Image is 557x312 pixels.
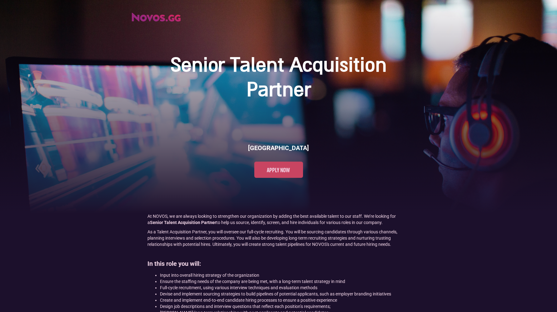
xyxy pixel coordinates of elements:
p: At NOVOS, we are always looking to strengthen our organization by adding the best available talen... [147,213,410,226]
li: Design job descriptions and interview questions that reflect each position’s requirements; [160,303,410,310]
li: Full-cycle recruitment, using various interview techniques and evaluation methods [160,285,410,291]
strong: Senior Talent Acquisition Partner [150,220,216,225]
li: Input into overall hiring strategy of the organization [160,272,410,278]
strong: In this role you will: [147,260,201,267]
h1: Senior Talent Acquisition Partner [154,54,404,103]
p: As a Talent Acquisition Partner, you will oversee our full-cycle recruiting. You will be sourcing... [147,229,410,247]
li: Ensure the staffing needs of the company are being met, with a long-term talent strategy in mind [160,278,410,285]
li: Devise and implement sourcing strategies to build pipelines of potential applicants, such as empl... [160,291,410,297]
a: Apply now [254,162,303,178]
h6: [GEOGRAPHIC_DATA] [248,144,309,152]
li: Create and implement end-to-end candidate hiring processes to ensure a positive experience [160,297,410,303]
